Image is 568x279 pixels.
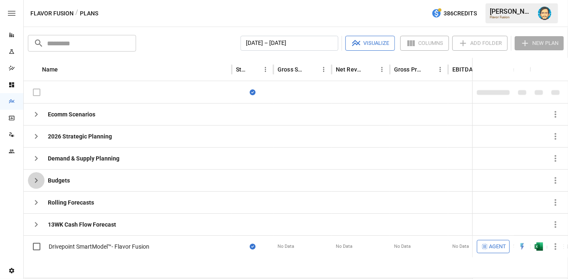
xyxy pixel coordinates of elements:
span: 386 Credits [444,8,477,19]
div: Sync complete [250,88,255,96]
span: No Data [278,243,294,250]
img: Dana Basken [538,7,551,20]
span: No Data [452,243,469,250]
button: Flavor Fusion [30,8,74,19]
img: excel-icon.76473adf.svg [535,242,543,251]
div: / [75,8,78,19]
button: Sort [59,64,71,75]
button: Status column menu [260,64,271,75]
div: Demand & Supply Planning [48,154,119,163]
div: Flavor Fusion [490,15,533,19]
div: Net Revenue [336,66,364,73]
div: Rolling Forecasts [48,198,94,207]
span: No Data [336,243,352,250]
div: Open in Excel [535,242,543,251]
div: Gross Profit [394,66,422,73]
div: Name [42,66,58,73]
div: EBITDA [452,66,473,73]
div: Budgets [48,176,70,185]
button: New Plan [515,36,564,50]
button: Dana Basken [533,2,556,25]
button: Columns [400,36,449,51]
button: 386Credits [428,6,480,21]
div: Gross Sales [278,66,305,73]
div: [PERSON_NAME] [490,7,533,15]
button: Sort [306,64,318,75]
div: Sync complete [250,242,255,251]
div: Drivepoint SmartModel™- Flavor Fusion [49,242,149,251]
div: Ecomm Scenarios [48,110,95,119]
button: Net Revenue column menu [376,64,388,75]
div: 13WK Cash Flow Forecast [48,220,116,229]
button: Add Folder [452,36,508,51]
button: Agent [477,240,510,253]
div: 2026 Strategic Planning [48,132,112,141]
button: Gross Profit column menu [434,64,446,75]
button: Gross Sales column menu [318,64,330,75]
span: Agent [489,242,506,252]
button: Visualize [345,36,395,51]
button: Sort [248,64,260,75]
button: [DATE] – [DATE] [241,36,338,51]
button: Sort [552,64,564,75]
button: Sort [365,64,376,75]
button: Sort [423,64,434,75]
div: Open in Quick Edit [518,242,526,251]
div: Status [236,66,247,73]
img: quick-edit-flash.b8aec18c.svg [518,242,526,251]
span: No Data [394,243,411,250]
